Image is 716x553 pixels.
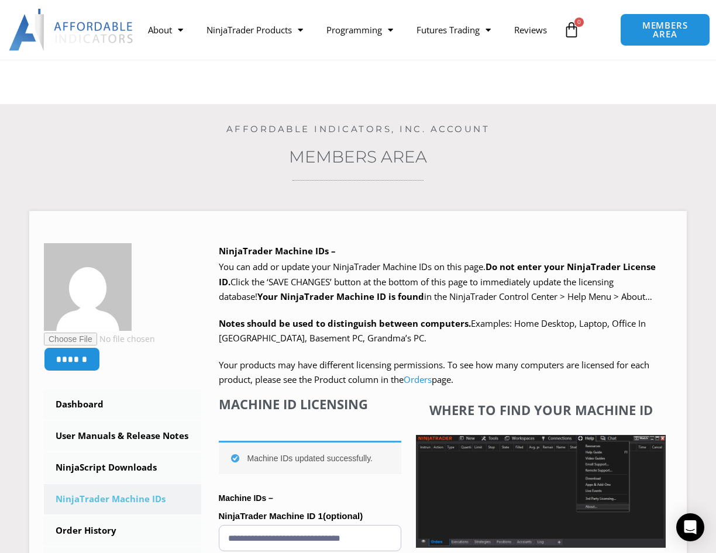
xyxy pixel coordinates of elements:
span: 0 [574,18,584,27]
a: Programming [315,16,405,43]
div: Machine IDs updated successfully. [219,441,402,474]
span: (optional) [323,511,363,521]
b: Do not enter your NinjaTrader License ID. [219,261,656,288]
img: 7908f863f5471bb8f0ecdf879fc70730ae319b96f6794e6462ccc307e6f39a65 [44,243,132,331]
img: LogoAI | Affordable Indicators – NinjaTrader [9,9,135,51]
a: Members Area [289,147,427,167]
span: Examples: Home Desktop, Laptop, Office In [GEOGRAPHIC_DATA], Basement PC, Grandma’s PC. [219,317,646,344]
img: Screenshot 2025-01-17 1155544 | Affordable Indicators – NinjaTrader [416,435,666,547]
label: NinjaTrader Machine ID 1 [219,507,402,525]
a: Orders [404,374,432,385]
strong: Notes should be used to distinguish between computers. [219,317,471,329]
b: NinjaTrader Machine IDs – [219,245,336,257]
strong: Your NinjaTrader Machine ID is found [257,291,424,302]
a: NinjaTrader Products [195,16,315,43]
a: 0 [546,13,597,47]
a: About [136,16,195,43]
a: Futures Trading [405,16,502,43]
a: Affordable Indicators, Inc. Account [226,123,490,134]
a: NinjaTrader Machine IDs [44,484,201,514]
a: Order History [44,516,201,546]
span: MEMBERS AREA [632,21,698,39]
a: NinjaScript Downloads [44,452,201,483]
span: Click the ‘SAVE CHANGES’ button at the bottom of this page to immediately update the licensing da... [219,276,652,303]
a: MEMBERS AREA [620,13,710,46]
h4: Machine ID Licensing [219,396,402,412]
nav: Menu [136,16,559,43]
a: User Manuals & Release Notes [44,421,201,451]
a: Dashboard [44,389,201,420]
strong: Machine IDs – [219,493,273,503]
a: Reviews [502,16,559,43]
h4: Where to find your Machine ID [416,402,666,417]
span: You can add or update your NinjaTrader Machine IDs on this page. [219,261,486,272]
span: Your products may have different licensing permissions. To see how many computers are licensed fo... [219,359,649,386]
div: Open Intercom Messenger [676,513,704,541]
